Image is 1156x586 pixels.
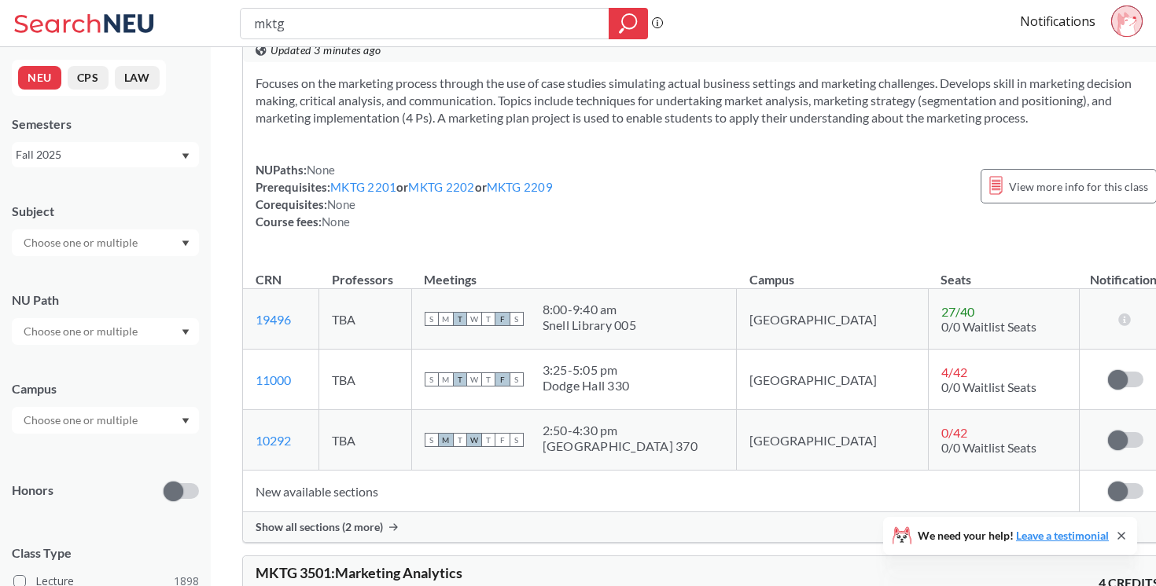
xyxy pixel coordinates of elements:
button: CPS [68,66,109,90]
span: F [495,433,510,447]
span: View more info for this class [1009,177,1148,196]
span: M [439,372,453,386]
button: NEU [18,66,61,90]
span: We need your help! [918,530,1109,541]
div: CRN [256,271,282,288]
span: W [467,372,481,386]
span: M [439,433,453,447]
th: Professors [319,255,411,289]
input: Choose one or multiple [16,233,148,252]
p: Honors [12,482,53,500]
span: S [425,372,439,386]
span: T [453,372,467,386]
div: Dropdown arrow [12,318,199,345]
a: MKTG 2201 [330,180,396,194]
span: F [495,312,510,326]
a: 11000 [256,372,291,387]
svg: Dropdown arrow [182,418,190,424]
span: F [495,372,510,386]
td: [GEOGRAPHIC_DATA] [737,289,929,350]
span: None [307,163,335,177]
span: 27 / 40 [941,304,974,319]
span: 4 / 42 [941,364,967,379]
svg: Dropdown arrow [182,153,190,159]
a: Notifications [1020,13,1095,30]
svg: magnifying glass [619,13,638,35]
td: New available sections [243,471,1080,512]
span: T [481,372,495,386]
span: M [439,312,453,326]
span: None [322,214,350,229]
span: S [425,312,439,326]
span: S [510,312,524,326]
svg: Dropdown arrow [182,240,190,247]
span: W [467,433,481,447]
span: 0/0 Waitlist Seats [941,379,1036,394]
input: Choose one or multiple [16,411,148,430]
td: TBA [319,410,411,471]
input: Choose one or multiple [16,322,148,341]
span: W [467,312,481,326]
a: 10292 [256,433,291,448]
span: 0/0 Waitlist Seats [941,440,1036,455]
div: Dodge Hall 330 [543,378,630,394]
td: [GEOGRAPHIC_DATA] [737,410,929,471]
span: T [453,433,467,447]
div: magnifying glass [609,8,648,39]
div: Fall 2025Dropdown arrow [12,142,199,167]
div: Fall 2025 [16,146,180,163]
div: Subject [12,203,199,220]
div: Snell Library 005 [543,317,636,333]
span: Show all sections (2 more) [256,520,383,534]
span: 0 / 42 [941,425,967,440]
div: NU Path [12,291,199,309]
a: Leave a testimonial [1016,529,1109,542]
a: 19496 [256,312,291,327]
span: S [510,433,524,447]
th: Campus [737,255,929,289]
input: Class, professor, course number, "phrase" [252,10,598,37]
th: Meetings [411,255,737,289]
td: [GEOGRAPHIC_DATA] [737,350,929,410]
span: None [327,197,355,211]
div: [GEOGRAPHIC_DATA] 370 [543,438,698,454]
svg: Dropdown arrow [182,329,190,335]
button: LAW [115,66,160,90]
span: S [425,433,439,447]
div: Campus [12,380,199,397]
td: TBA [319,289,411,350]
span: 0/0 Waitlist Seats [941,319,1036,334]
span: MKTG 3501 : Marketing Analytics [256,564,462,581]
a: MKTG 2209 [487,180,553,194]
div: 8:00 - 9:40 am [543,302,636,317]
div: NUPaths: Prerequisites: or or Corequisites: Course fees: [256,161,553,230]
span: T [453,312,467,326]
div: Semesters [12,115,199,133]
span: S [510,372,524,386]
div: 3:25 - 5:05 pm [543,362,630,378]
span: Updated 3 minutes ago [271,42,381,59]
a: MKTG 2202 [408,180,474,194]
span: T [481,312,495,326]
div: 2:50 - 4:30 pm [543,423,698,438]
div: Dropdown arrow [12,407,199,434]
td: TBA [319,350,411,410]
span: T [481,433,495,447]
th: Seats [928,255,1079,289]
div: Dropdown arrow [12,229,199,256]
span: Class Type [12,544,199,562]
